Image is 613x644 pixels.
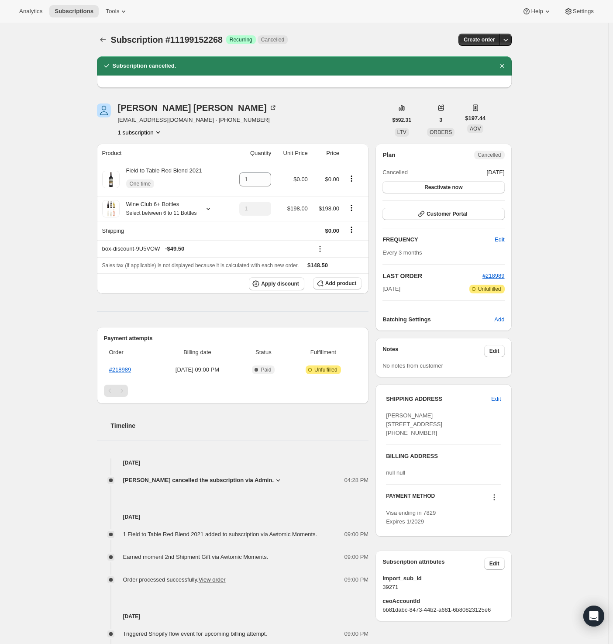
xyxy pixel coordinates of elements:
[293,176,308,183] span: $0.00
[113,62,176,70] h2: Subscription cancelled.
[344,553,369,561] span: 09:00 PM
[228,144,274,163] th: Quantity
[382,583,504,592] span: 39271
[325,176,339,183] span: $0.00
[464,36,495,43] span: Create order
[230,36,252,43] span: Recurring
[386,452,501,461] h3: BILLING ADDRESS
[261,280,299,287] span: Apply discount
[102,262,299,269] span: Sales tax (if applicable) is not displayed because it is calculated with each new order.
[382,285,400,293] span: [DATE]
[313,277,362,289] button: Add product
[290,348,356,357] span: Fulfillment
[382,208,504,220] button: Customer Portal
[382,168,408,177] span: Cancelled
[495,235,504,244] span: Edit
[310,144,342,163] th: Price
[382,315,494,324] h6: Batching Settings
[104,385,362,397] nav: Pagination
[19,8,42,15] span: Analytics
[387,114,417,126] button: $592.31
[319,205,339,212] span: $198.00
[478,286,501,293] span: Unfulfilled
[97,34,109,46] button: Subscriptions
[325,280,356,287] span: Add product
[14,5,48,17] button: Analytics
[123,476,274,485] span: [PERSON_NAME] cancelled the subscription via Admin.
[434,114,448,126] button: 3
[487,168,505,177] span: [DATE]
[307,262,328,269] span: $148.50
[249,277,304,290] button: Apply discount
[97,221,229,240] th: Shipping
[482,272,505,279] a: #218989
[489,233,510,247] button: Edit
[130,180,151,187] span: One time
[158,348,237,357] span: Billing date
[478,152,501,158] span: Cancelled
[261,366,271,373] span: Paid
[489,560,499,567] span: Edit
[386,492,435,504] h3: PAYMENT METHOD
[382,606,504,614] span: bb81dabc-8473-44b2-a681-6b80823125e6
[382,151,396,159] h2: Plan
[274,144,310,163] th: Unit Price
[559,5,599,17] button: Settings
[111,35,223,45] span: Subscription #11199152268
[118,128,162,137] button: Product actions
[165,245,184,253] span: - $49.50
[573,8,594,15] span: Settings
[118,116,277,124] span: [EMAIL_ADDRESS][DOMAIN_NAME] · [PHONE_NUMBER]
[344,575,369,584] span: 09:00 PM
[106,8,119,15] span: Tools
[386,412,442,436] span: [PERSON_NAME] [STREET_ADDRESS] [PHONE_NUMBER]
[344,476,369,485] span: 04:28 PM
[439,117,442,124] span: 3
[123,554,269,560] span: Earned moment 2nd Shipment Gift via Awtomic Moments.
[496,60,508,72] button: Dismiss notification
[458,34,500,46] button: Create order
[484,558,505,570] button: Edit
[424,184,462,191] span: Reactivate now
[158,365,237,374] span: [DATE] · 09:00 PM
[583,606,604,627] div: Open Intercom Messenger
[344,630,369,638] span: 09:00 PM
[382,181,504,193] button: Reactivate now
[465,114,486,123] span: $197.44
[97,458,369,467] h4: [DATE]
[109,366,131,373] a: #218989
[314,366,337,373] span: Unfulfilled
[97,103,111,117] span: David Matson
[123,576,226,583] span: Order processed successfully.
[118,103,277,112] div: [PERSON_NAME] [PERSON_NAME]
[382,558,484,570] h3: Subscription attributes
[123,630,267,637] span: Triggered Shopify flow event for upcoming billing attempt.
[104,343,155,362] th: Order
[517,5,557,17] button: Help
[484,345,505,357] button: Edit
[382,362,443,369] span: No notes from customer
[97,513,369,521] h4: [DATE]
[489,313,510,327] button: Add
[491,395,501,403] span: Edit
[111,421,369,430] h2: Timeline
[261,36,284,43] span: Cancelled
[393,117,411,124] span: $592.31
[531,8,543,15] span: Help
[104,334,362,343] h2: Payment attempts
[382,597,504,606] span: ceoAccountId
[344,174,358,183] button: Product actions
[325,227,339,234] span: $0.00
[120,200,197,217] div: Wine Club 6+ Bottles
[382,272,482,280] h2: LAST ORDER
[482,272,505,280] button: #218989
[382,235,495,244] h2: FREQUENCY
[120,166,202,193] div: Field to Table Red Blend 2021
[123,476,283,485] button: [PERSON_NAME] cancelled the subscription via Admin.
[382,249,422,256] span: Every 3 months
[489,348,499,355] span: Edit
[486,392,506,406] button: Edit
[386,469,405,476] span: null null
[97,612,369,621] h4: [DATE]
